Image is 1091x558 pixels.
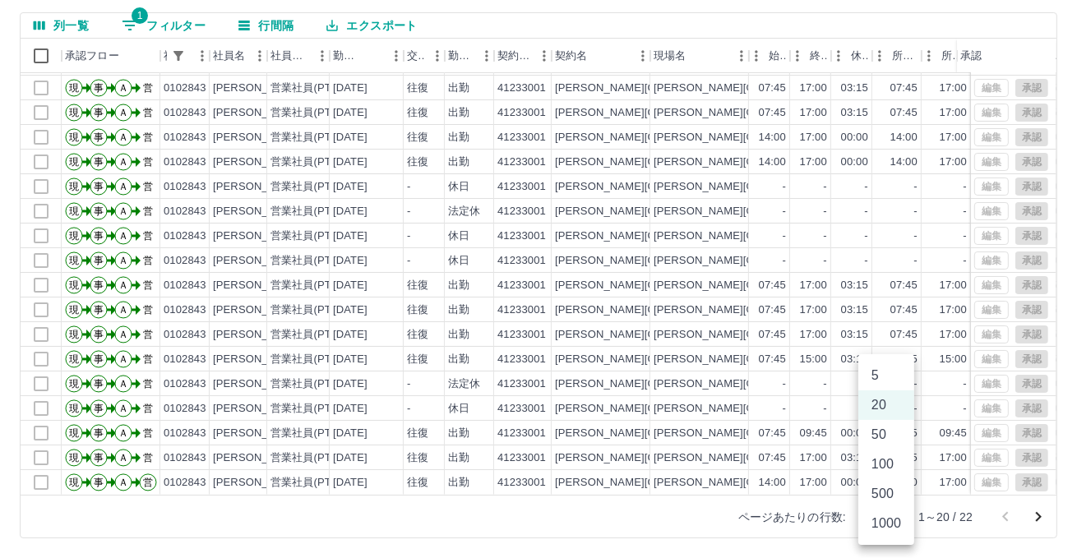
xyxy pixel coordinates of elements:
li: 20 [858,390,914,420]
li: 5 [858,361,914,390]
li: 500 [858,479,914,509]
li: 1000 [858,509,914,538]
li: 50 [858,420,914,450]
li: 100 [858,450,914,479]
